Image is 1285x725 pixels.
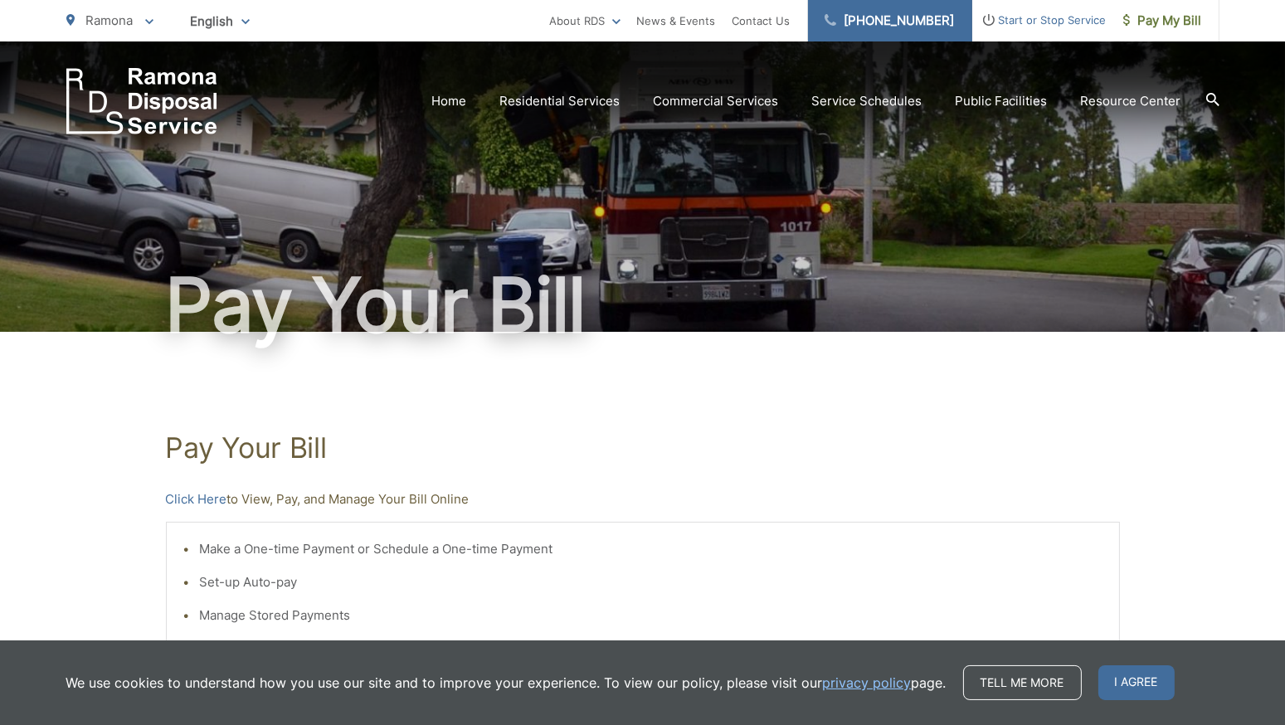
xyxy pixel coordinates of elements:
[66,68,217,134] a: EDCD logo. Return to the homepage.
[823,673,912,693] a: privacy policy
[550,11,621,31] a: About RDS
[178,7,262,36] span: English
[654,91,779,111] a: Commercial Services
[66,264,1219,347] h1: Pay Your Bill
[66,673,947,693] p: We use cookies to understand how you use our site and to improve your experience. To view our pol...
[166,489,227,509] a: Click Here
[200,539,1102,559] li: Make a One-time Payment or Schedule a One-time Payment
[200,639,1102,659] li: Go Paperless
[812,91,922,111] a: Service Schedules
[200,606,1102,625] li: Manage Stored Payments
[1123,11,1202,31] span: Pay My Bill
[733,11,791,31] a: Contact Us
[956,91,1048,111] a: Public Facilities
[432,91,467,111] a: Home
[166,489,1120,509] p: to View, Pay, and Manage Your Bill Online
[1081,91,1181,111] a: Resource Center
[166,431,1120,465] h1: Pay Your Bill
[637,11,716,31] a: News & Events
[200,572,1102,592] li: Set-up Auto-pay
[500,91,621,111] a: Residential Services
[963,665,1082,700] a: Tell me more
[86,12,134,28] span: Ramona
